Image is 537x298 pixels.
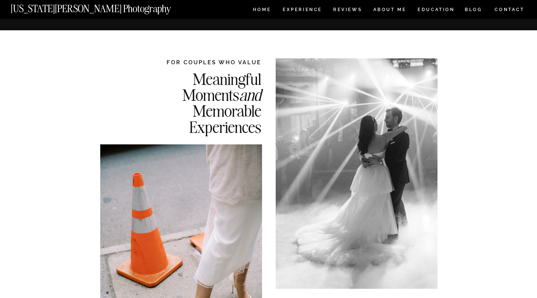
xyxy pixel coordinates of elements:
a: Experience [283,7,321,14]
a: Get in Touch [407,3,517,9]
h2: FOR COUPLES WHO VALUE [145,58,261,66]
i: and [239,85,261,105]
a: REVIEWS [333,7,361,14]
a: [US_STATE][PERSON_NAME] Photography [11,4,196,10]
a: HOME [251,7,272,14]
a: BLOG [465,7,482,14]
a: EDUCATION [417,7,456,14]
a: ABOUT ME [373,7,407,14]
h2: Meaningful Moments Memorable Experiences [145,71,261,134]
a: CONTACT [494,6,525,14]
